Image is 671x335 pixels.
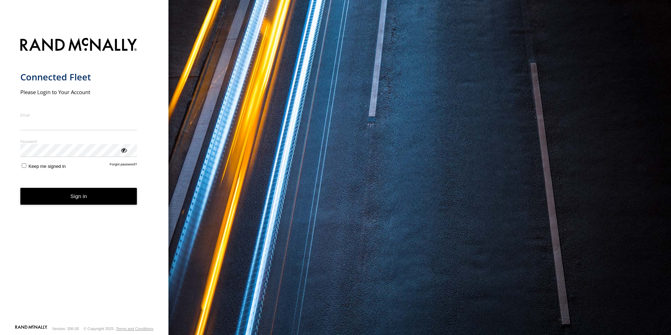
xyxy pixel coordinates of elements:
[20,37,137,54] img: Rand McNally
[20,71,137,83] h1: Connected Fleet
[120,146,127,153] div: ViewPassword
[20,34,148,324] form: main
[52,327,79,331] div: Version: 306.00
[110,162,137,169] a: Forgot password?
[20,88,137,96] h2: Please Login to Your Account
[116,327,153,331] a: Terms and Conditions
[15,325,47,332] a: Visit our Website
[84,327,153,331] div: © Copyright 2025 -
[28,164,66,169] span: Keep me signed in
[20,139,137,144] label: Password
[22,163,26,168] input: Keep me signed in
[20,112,137,118] label: Email
[20,188,137,205] button: Sign in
